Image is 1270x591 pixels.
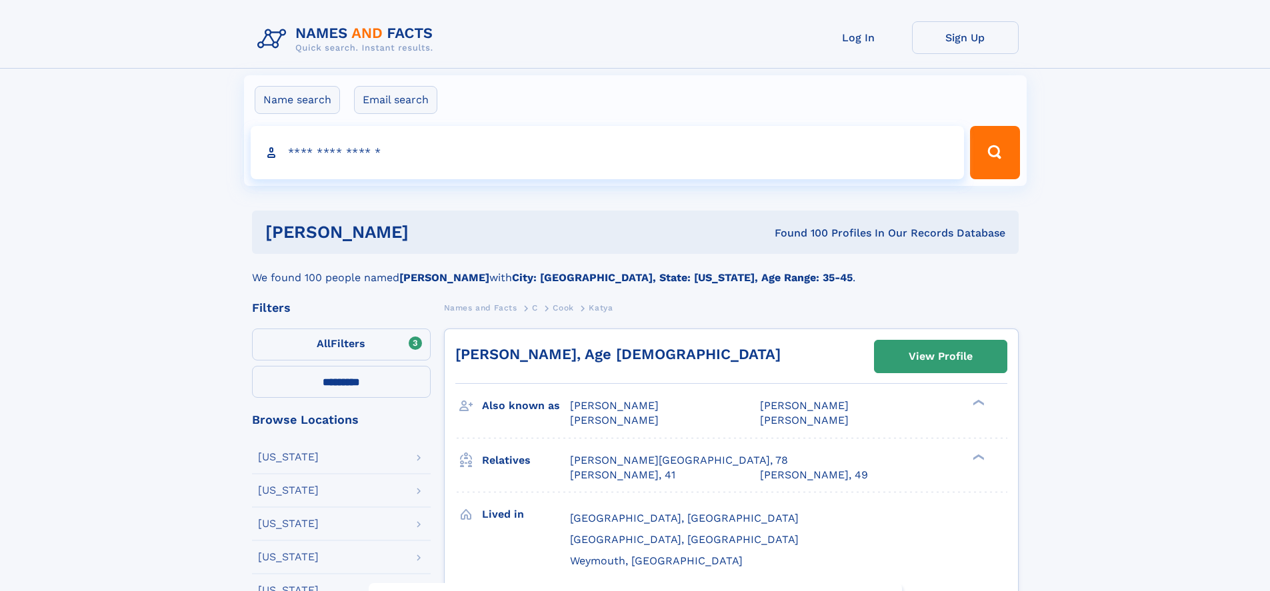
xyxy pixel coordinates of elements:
[317,337,331,350] span: All
[570,554,743,567] span: Weymouth, [GEOGRAPHIC_DATA]
[265,224,592,241] h1: [PERSON_NAME]
[252,254,1019,286] div: We found 100 people named with .
[258,452,319,462] div: [US_STATE]
[912,21,1019,54] a: Sign Up
[512,271,853,284] b: City: [GEOGRAPHIC_DATA], State: [US_STATE], Age Range: 35-45
[570,512,799,524] span: [GEOGRAPHIC_DATA], [GEOGRAPHIC_DATA]
[760,414,849,426] span: [PERSON_NAME]
[482,449,570,472] h3: Relatives
[760,399,849,412] span: [PERSON_NAME]
[255,86,340,114] label: Name search
[532,303,538,312] span: C
[970,126,1019,179] button: Search Button
[258,518,319,529] div: [US_STATE]
[553,299,573,316] a: Cook
[570,468,675,482] a: [PERSON_NAME], 41
[570,533,799,546] span: [GEOGRAPHIC_DATA], [GEOGRAPHIC_DATA]
[399,271,489,284] b: [PERSON_NAME]
[252,414,431,426] div: Browse Locations
[252,328,431,360] label: Filters
[969,452,985,461] div: ❯
[444,299,517,316] a: Names and Facts
[482,394,570,417] h3: Also known as
[258,485,319,496] div: [US_STATE]
[455,346,781,362] a: [PERSON_NAME], Age [DEMOGRAPHIC_DATA]
[875,340,1007,372] a: View Profile
[553,303,573,312] span: Cook
[570,414,659,426] span: [PERSON_NAME]
[909,341,973,372] div: View Profile
[591,226,1005,241] div: Found 100 Profiles In Our Records Database
[532,299,538,316] a: C
[251,126,965,179] input: search input
[258,552,319,562] div: [US_STATE]
[570,399,659,412] span: [PERSON_NAME]
[570,453,788,468] a: [PERSON_NAME][GEOGRAPHIC_DATA], 78
[969,398,985,407] div: ❯
[252,302,431,314] div: Filters
[252,21,444,57] img: Logo Names and Facts
[354,86,437,114] label: Email search
[805,21,912,54] a: Log In
[482,503,570,526] h3: Lived in
[589,303,613,312] span: Katya
[760,468,868,482] a: [PERSON_NAME], 49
